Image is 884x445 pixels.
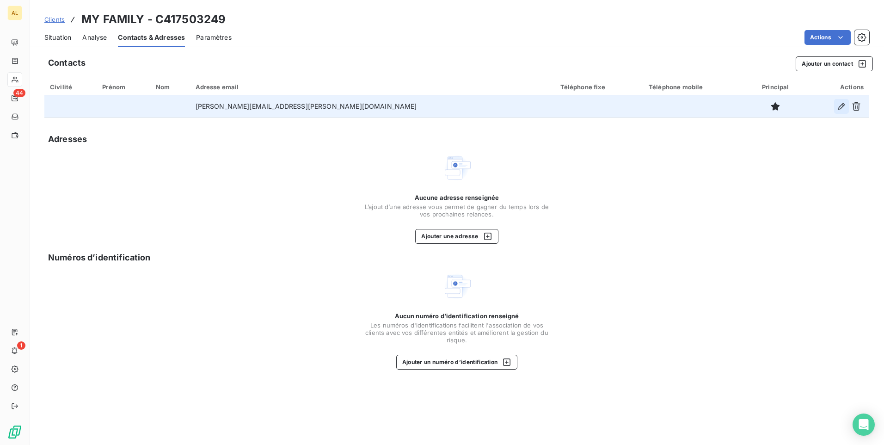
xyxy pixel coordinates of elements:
[364,321,549,344] span: Les numéros d'identifications facilitent l'association de vos clients avec vos différentes entité...
[853,414,875,436] div: Open Intercom Messenger
[50,83,91,91] div: Civilité
[81,11,226,28] h3: MY FAMILY - C417503249
[102,83,145,91] div: Prénom
[196,33,232,42] span: Paramètres
[396,355,518,370] button: Ajouter un numéro d’identification
[751,83,800,91] div: Principal
[44,16,65,23] span: Clients
[7,6,22,20] div: AL
[17,341,25,350] span: 1
[48,56,86,69] h5: Contacts
[804,30,851,45] button: Actions
[118,33,185,42] span: Contacts & Adresses
[649,83,740,91] div: Téléphone mobile
[442,153,472,183] img: Empty state
[48,133,87,146] h5: Adresses
[48,251,151,264] h5: Numéros d’identification
[44,15,65,24] a: Clients
[7,425,22,439] img: Logo LeanPay
[44,33,71,42] span: Situation
[811,83,864,91] div: Actions
[560,83,638,91] div: Téléphone fixe
[364,203,549,218] span: L’ajout d’une adresse vous permet de gagner du temps lors de vos prochaines relances.
[796,56,873,71] button: Ajouter un contact
[190,95,555,117] td: [PERSON_NAME][EMAIL_ADDRESS][PERSON_NAME][DOMAIN_NAME]
[395,312,519,320] span: Aucun numéro d’identification renseigné
[415,229,498,244] button: Ajouter une adresse
[415,194,499,201] span: Aucune adresse renseignée
[442,272,472,301] img: Empty state
[13,89,25,97] span: 44
[156,83,184,91] div: Nom
[82,33,107,42] span: Analyse
[196,83,549,91] div: Adresse email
